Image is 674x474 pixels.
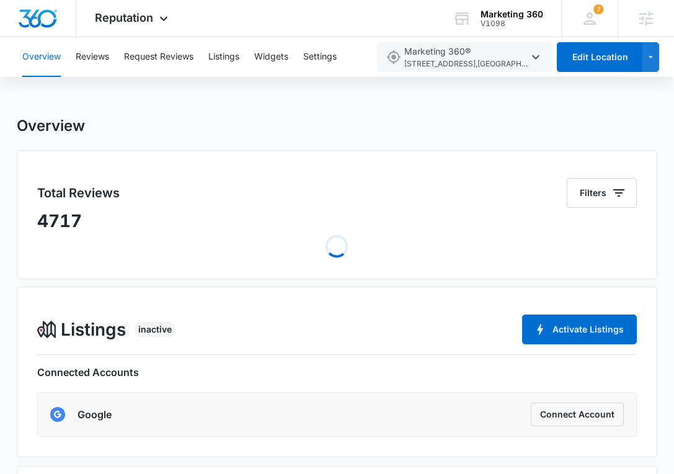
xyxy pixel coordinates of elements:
button: Listings [208,37,239,77]
button: Overview [22,37,61,77]
div: notifications count [593,4,603,14]
div: account name [481,9,543,19]
h6: Google [78,407,112,422]
span: 7 [593,4,603,14]
span: [STREET_ADDRESS] , [GEOGRAPHIC_DATA][PERSON_NAME] , CO [404,58,528,70]
button: Filters [567,178,637,208]
span: Marketing 360® [404,45,528,70]
span: 4717 [37,210,82,231]
button: Request Reviews [124,37,193,77]
h1: Overview [17,117,85,135]
button: Settings [303,37,337,77]
span: Reputation [95,11,153,24]
button: Widgets [254,37,288,77]
h5: Total Reviews [37,184,120,202]
div: Inactive [135,322,175,337]
h6: Connected Accounts [37,365,637,380]
span: Listings [61,316,126,342]
button: Marketing 360®[STREET_ADDRESS],[GEOGRAPHIC_DATA][PERSON_NAME],CO [377,42,552,72]
button: Reviews [76,37,109,77]
div: account id [481,19,543,28]
button: Edit Location [557,42,642,72]
button: Connect Account [531,403,624,426]
button: Activate Listings [522,315,637,344]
